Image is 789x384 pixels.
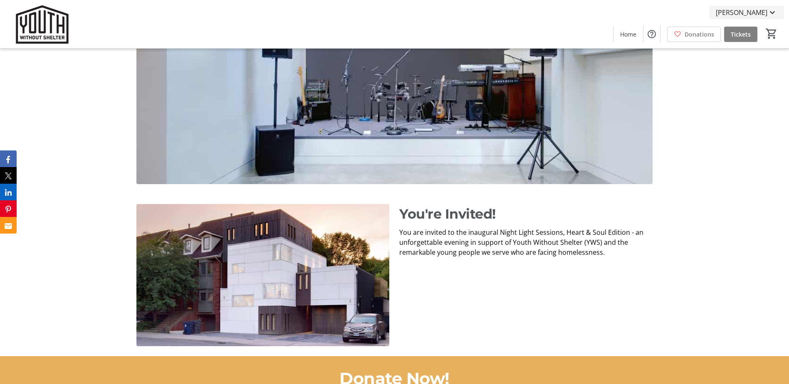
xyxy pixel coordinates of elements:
[764,26,779,41] button: Cart
[709,6,784,19] button: [PERSON_NAME]
[643,26,660,42] button: Help
[5,3,79,45] img: Youth Without Shelter's Logo
[724,27,757,42] a: Tickets
[731,30,751,39] span: Tickets
[399,204,652,224] p: You're Invited!
[685,30,714,39] span: Donations
[716,7,767,17] span: [PERSON_NAME]
[613,27,643,42] a: Home
[136,204,389,346] img: undefined
[667,27,721,42] a: Donations
[620,30,636,39] span: Home
[399,228,643,257] span: You are invited to the inaugural Night Light Sessions, Heart & Soul Edition - an unforgettable ev...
